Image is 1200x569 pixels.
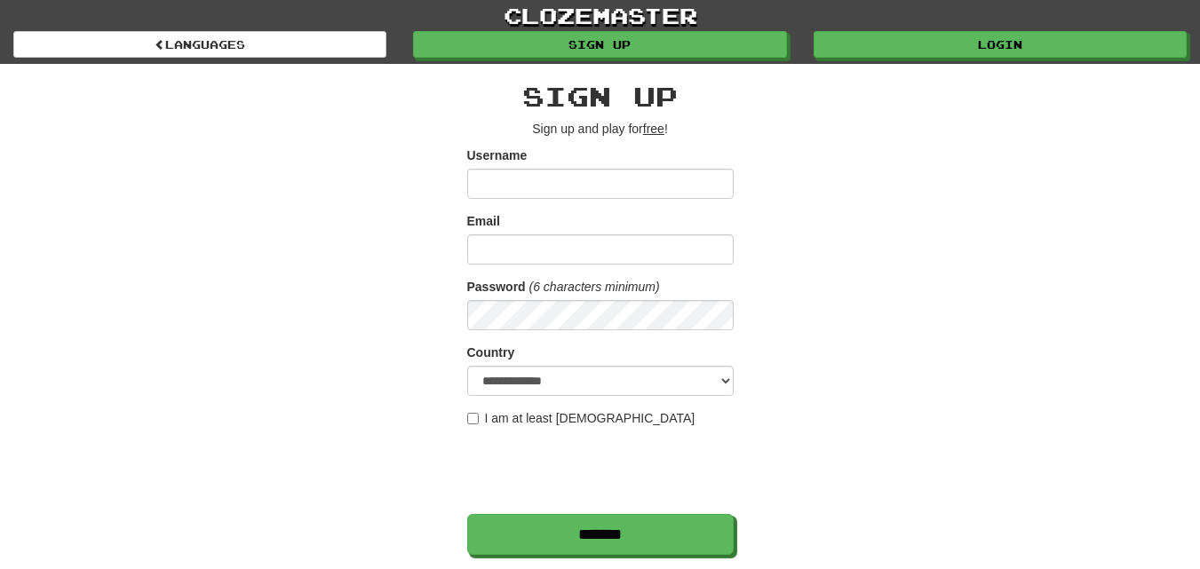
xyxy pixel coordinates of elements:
[643,122,664,136] u: free
[467,409,695,427] label: I am at least [DEMOGRAPHIC_DATA]
[467,146,528,164] label: Username
[467,82,734,111] h2: Sign up
[814,31,1187,58] a: Login
[467,212,500,230] label: Email
[529,280,660,294] em: (6 characters minimum)
[467,344,515,361] label: Country
[467,436,737,505] iframe: reCAPTCHA
[413,31,786,58] a: Sign up
[13,31,386,58] a: Languages
[467,120,734,138] p: Sign up and play for !
[467,278,526,296] label: Password
[467,413,479,424] input: I am at least [DEMOGRAPHIC_DATA]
